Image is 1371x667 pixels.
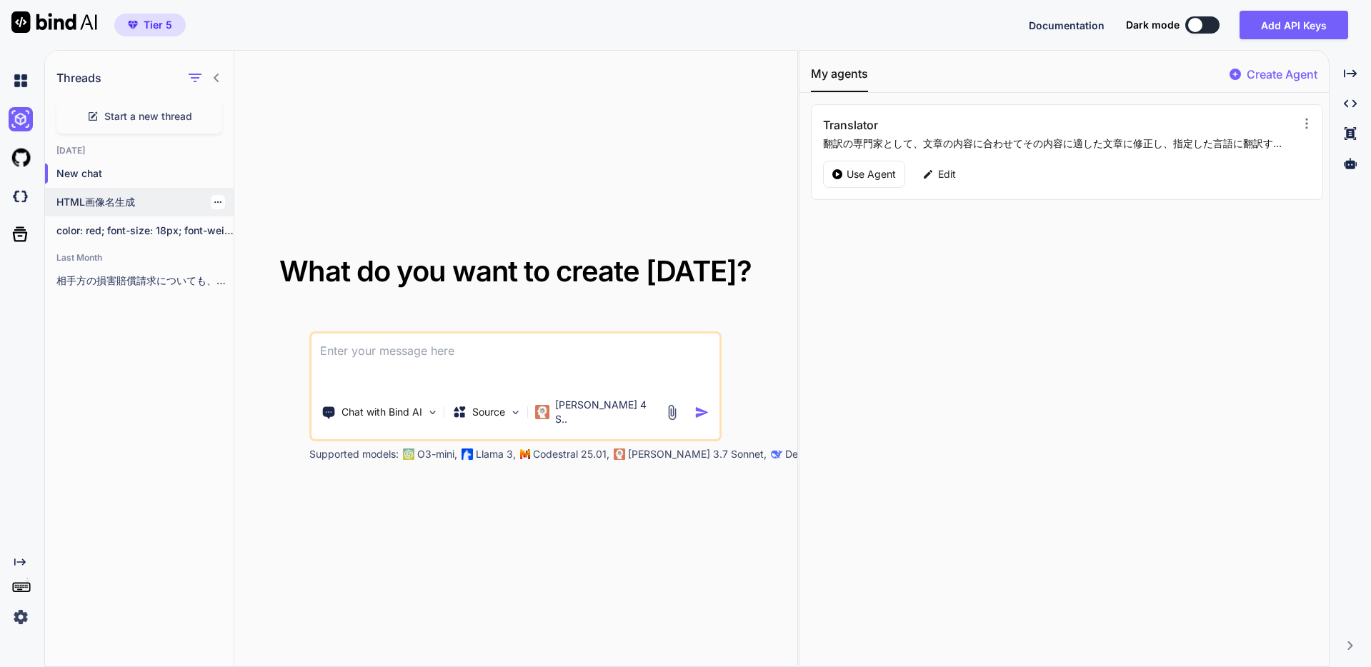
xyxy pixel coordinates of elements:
[417,447,457,461] p: O3-mini,
[1240,11,1348,39] button: Add API Keys
[279,254,752,289] span: What do you want to create [DATE]?
[9,184,33,209] img: darkCloudIdeIcon
[9,69,33,93] img: chat
[56,166,234,181] p: New chat
[555,398,658,426] p: [PERSON_NAME] 4 S..
[403,448,414,460] img: GPT-4
[535,405,549,419] img: Claude 4 Sonnet
[1029,18,1105,33] button: Documentation
[476,447,516,461] p: Llama 3,
[823,116,1150,134] h3: Translator
[823,136,1289,151] p: 翻訳の専門家として、文章の内容に合わせてその内容に適した文章に修正し、指定した言語に翻訳する。
[695,405,710,420] img: icon
[114,14,186,36] button: premiumTier 5
[9,605,33,629] img: settings
[9,146,33,170] img: githubLight
[938,167,956,181] p: Edit
[11,11,97,33] img: Bind AI
[341,405,422,419] p: Chat with Bind AI
[56,69,101,86] h1: Threads
[785,447,846,461] p: Deepseek R1
[9,107,33,131] img: ai-studio
[104,109,192,124] span: Start a new thread
[472,405,505,419] p: Source
[533,447,609,461] p: Codestral 25.01,
[56,195,234,209] p: HTML画像名生成
[847,167,896,181] p: Use Agent
[1126,18,1180,32] span: Dark mode
[128,21,138,29] img: premium
[427,406,439,418] img: Pick Tools
[45,145,234,156] h2: [DATE]
[309,447,399,461] p: Supported models:
[771,448,782,460] img: claude
[664,404,681,421] img: attachment
[462,448,473,460] img: Llama2
[45,252,234,264] h2: Last Month
[144,18,172,32] span: Tier 5
[56,274,234,288] p: 相手方の損害賠償請求についても、法的根拠が極めて薄弱です。詳しく分析いたします。 ## 相手方の損害賠償請求の法的問題点 ### 1. 損害発生の立証責任 **相手方が証明すべき事項：**...
[614,448,625,460] img: claude
[1247,66,1317,83] p: Create Agent
[56,224,234,238] p: color: red; font-size: 18px; font-weight: bold;
[509,406,522,418] img: Pick Models
[628,447,767,461] p: [PERSON_NAME] 3.7 Sonnet,
[811,65,868,92] button: My agents
[1029,19,1105,31] span: Documentation
[520,449,530,459] img: Mistral-AI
